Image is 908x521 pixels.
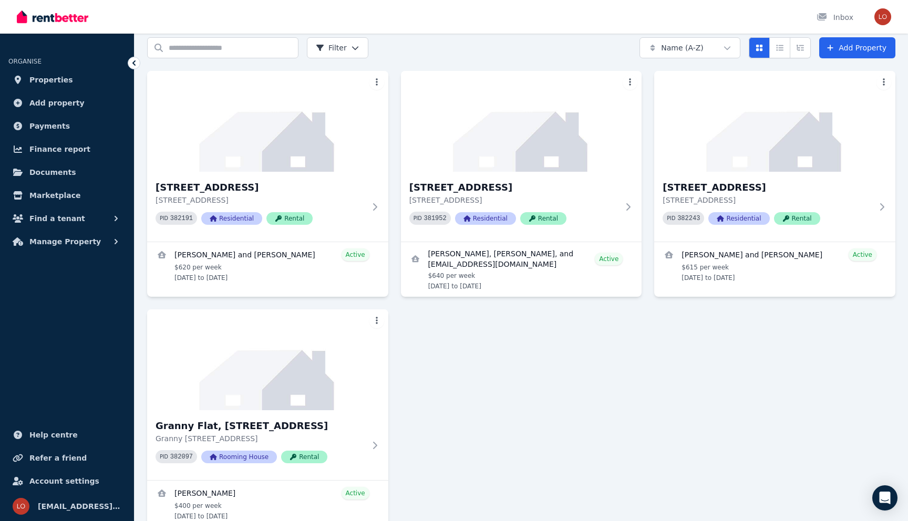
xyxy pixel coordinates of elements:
[147,71,388,242] a: 12 Parakeelya Rd, Banksia Grove[STREET_ADDRESS][STREET_ADDRESS]PID 382191ResidentialRental
[369,75,384,90] button: More options
[520,212,566,225] span: Rental
[401,242,642,297] a: View details for Nitish Chury, Shubh Hitesh Upadhyay, and pratikmehta123@outlook.com
[170,453,193,461] code: 382097
[160,454,168,460] small: PID
[774,212,820,225] span: Rental
[160,215,168,221] small: PID
[266,212,313,225] span: Rental
[663,180,872,195] h3: [STREET_ADDRESS]
[409,180,619,195] h3: [STREET_ADDRESS]
[156,180,365,195] h3: [STREET_ADDRESS]
[147,309,388,480] a: Granny Flat, 43 Warruga WayGranny Flat, [STREET_ADDRESS]Granny [STREET_ADDRESS]PID 382097Rooming ...
[872,485,897,510] div: Open Intercom Messenger
[201,451,277,463] span: Rooming House
[708,212,769,225] span: Residential
[749,37,811,58] div: View options
[8,208,126,229] button: Find a tenant
[147,242,388,288] a: View details for Kamalpreet Singh and Jasleen Kaur
[307,37,368,58] button: Filter
[38,500,121,513] span: [EMAIL_ADDRESS][DOMAIN_NAME]
[281,451,327,463] span: Rental
[8,58,42,65] span: ORGANISE
[29,74,73,86] span: Properties
[455,212,516,225] span: Residential
[623,75,637,90] button: More options
[29,475,99,487] span: Account settings
[790,37,811,58] button: Expanded list view
[201,212,262,225] span: Residential
[369,314,384,328] button: More options
[667,215,675,221] small: PID
[8,185,126,206] a: Marketplace
[29,189,80,202] span: Marketplace
[677,215,700,222] code: 382243
[769,37,790,58] button: Compact list view
[401,71,642,242] a: 43 Warruga Way, Wanneroo[STREET_ADDRESS][STREET_ADDRESS]PID 381952ResidentialRental
[8,162,126,183] a: Documents
[29,429,78,441] span: Help centre
[424,215,447,222] code: 381952
[8,92,126,113] a: Add property
[156,195,365,205] p: [STREET_ADDRESS]
[654,242,895,288] a: View details for Srinivas Reddi and Arjuna Rajya Nagalakshmi Reddi
[147,309,388,410] img: Granny Flat, 43 Warruga Way
[8,69,126,90] a: Properties
[8,447,126,468] a: Refer a friend
[876,75,891,90] button: More options
[661,43,704,53] span: Name (A-Z)
[409,195,619,205] p: [STREET_ADDRESS]
[156,419,365,433] h3: Granny Flat, [STREET_ADDRESS]
[13,498,29,515] img: local.pmanagement@gmail.com
[654,71,895,172] img: 44 Beelara Way, Wanneroo
[147,71,388,172] img: 12 Parakeelya Rd, Banksia Grove
[401,71,642,172] img: 43 Warruga Way, Wanneroo
[8,139,126,160] a: Finance report
[8,424,126,445] a: Help centre
[663,195,872,205] p: [STREET_ADDRESS]
[316,43,347,53] span: Filter
[8,231,126,252] button: Manage Property
[874,8,891,25] img: local.pmanagement@gmail.com
[17,9,88,25] img: RentBetter
[817,12,853,23] div: Inbox
[156,433,365,444] p: Granny [STREET_ADDRESS]
[819,37,895,58] a: Add Property
[170,215,193,222] code: 382191
[29,97,85,109] span: Add property
[29,212,85,225] span: Find a tenant
[654,71,895,242] a: 44 Beelara Way, Wanneroo[STREET_ADDRESS][STREET_ADDRESS]PID 382243ResidentialRental
[29,235,101,248] span: Manage Property
[8,471,126,492] a: Account settings
[29,120,70,132] span: Payments
[749,37,770,58] button: Card view
[29,143,90,155] span: Finance report
[414,215,422,221] small: PID
[29,452,87,464] span: Refer a friend
[8,116,126,137] a: Payments
[639,37,740,58] button: Name (A-Z)
[29,166,76,179] span: Documents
